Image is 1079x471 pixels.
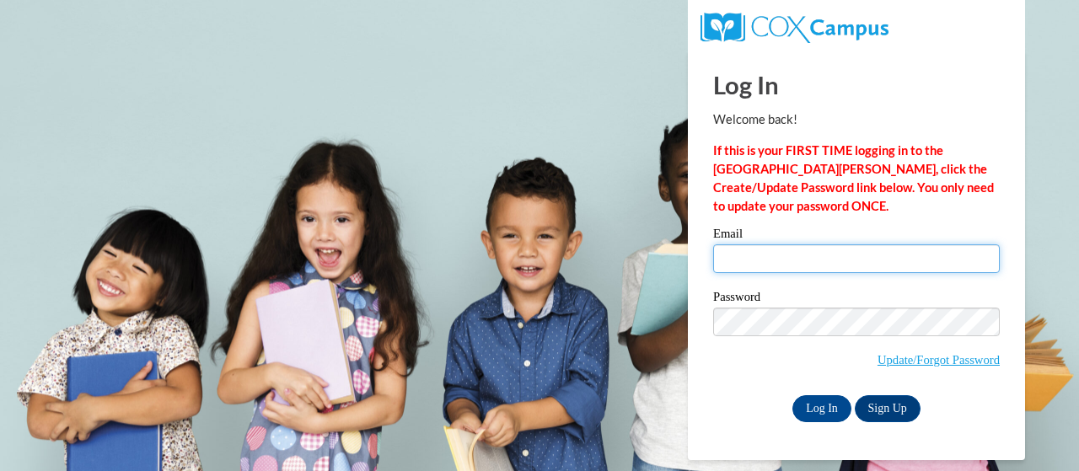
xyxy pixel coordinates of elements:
input: Log In [792,395,851,422]
label: Password [713,291,1000,308]
img: COX Campus [701,13,888,43]
label: Email [713,227,1000,244]
h1: Log In [713,67,1000,102]
a: Update/Forgot Password [878,353,1000,367]
p: Welcome back! [713,110,1000,129]
a: COX Campus [701,19,888,34]
strong: If this is your FIRST TIME logging in to the [GEOGRAPHIC_DATA][PERSON_NAME], click the Create/Upd... [713,143,994,213]
a: Sign Up [855,395,921,422]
